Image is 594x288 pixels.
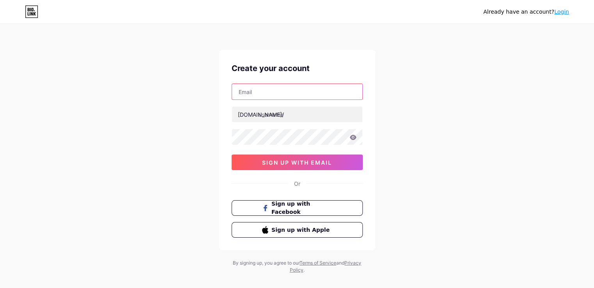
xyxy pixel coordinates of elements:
a: Terms of Service [300,260,336,266]
button: Sign up with Facebook [232,200,363,216]
div: Already have an account? [483,8,569,16]
span: sign up with email [262,159,332,166]
button: Sign up with Apple [232,222,363,238]
div: Create your account [232,62,363,74]
div: Or [294,180,300,188]
span: Sign up with Apple [271,226,332,234]
div: [DOMAIN_NAME]/ [238,110,284,119]
button: sign up with email [232,155,363,170]
a: Login [554,9,569,15]
span: Sign up with Facebook [271,200,332,216]
input: Email [232,84,362,100]
input: username [232,107,362,122]
div: By signing up, you agree to our and . [231,260,364,274]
